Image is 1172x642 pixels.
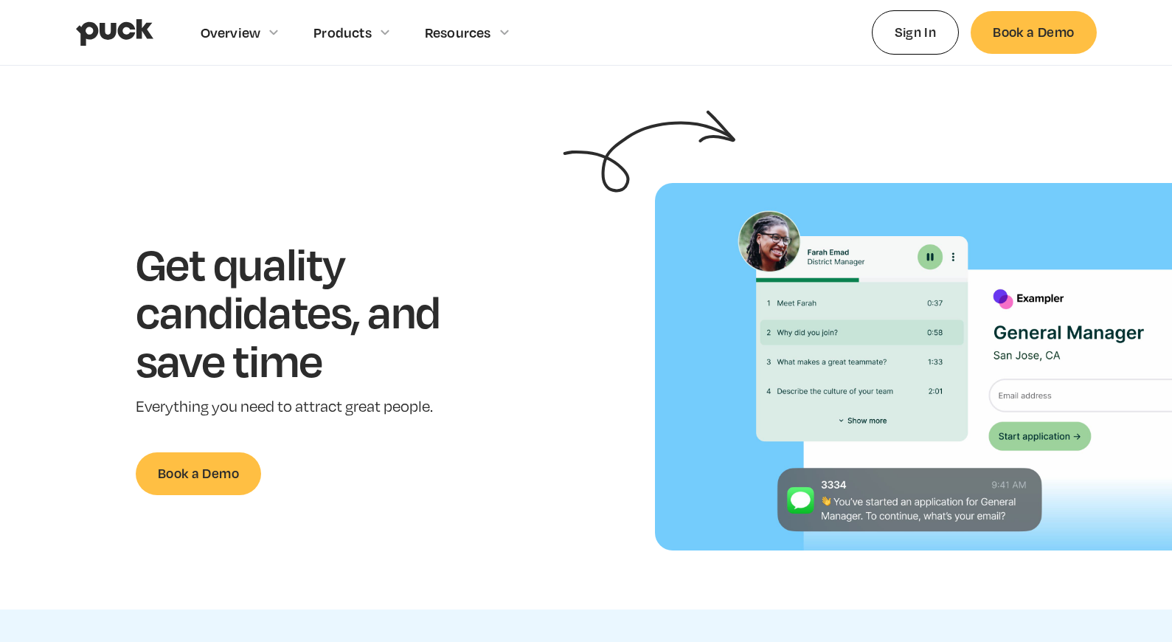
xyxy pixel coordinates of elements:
a: Book a Demo [136,452,261,494]
div: Resources [425,24,491,41]
a: Book a Demo [971,11,1096,53]
a: Sign In [872,10,960,54]
p: Everything you need to attract great people. [136,396,486,418]
h1: Get quality candidates, and save time [136,239,486,384]
div: Products [313,24,372,41]
div: Overview [201,24,261,41]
